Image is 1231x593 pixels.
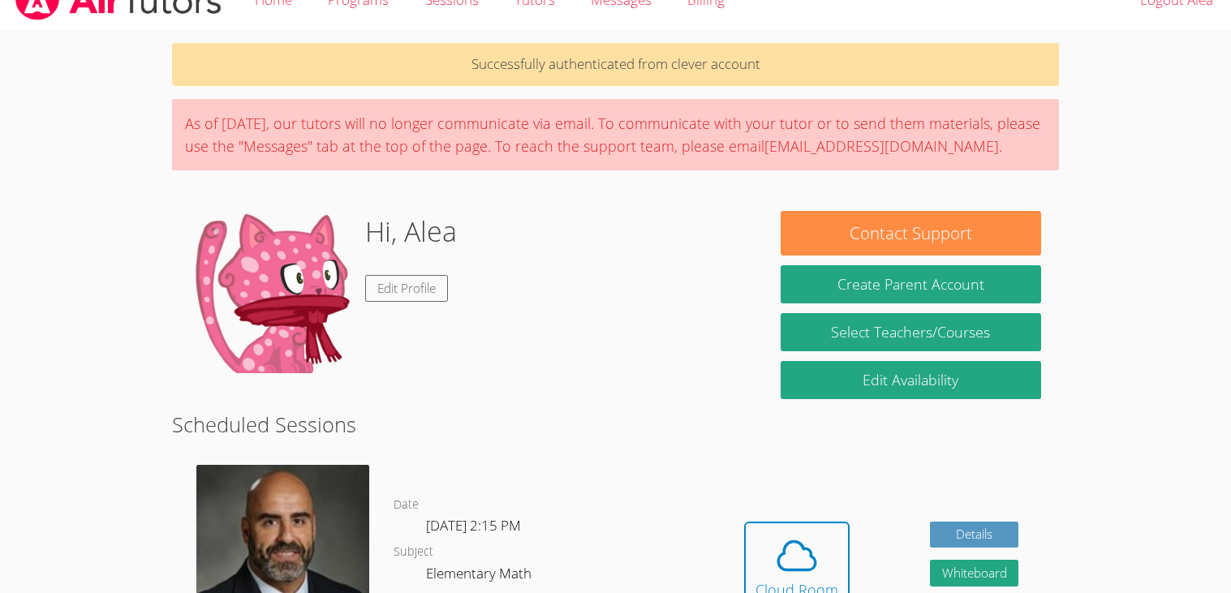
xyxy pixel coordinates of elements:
[781,265,1040,303] button: Create Parent Account
[781,211,1040,256] button: Contact Support
[190,211,352,373] img: default.png
[172,409,1058,440] h2: Scheduled Sessions
[781,313,1040,351] a: Select Teachers/Courses
[426,516,521,535] span: [DATE] 2:15 PM
[394,542,433,562] dt: Subject
[930,560,1019,587] button: Whiteboard
[172,43,1058,86] p: Successfully authenticated from clever account
[365,275,448,302] a: Edit Profile
[781,361,1040,399] a: Edit Availability
[930,522,1019,548] a: Details
[394,495,419,515] dt: Date
[426,562,535,590] dd: Elementary Math
[365,211,457,252] h1: Hi, Alea
[172,99,1058,170] div: As of [DATE], our tutors will no longer communicate via email. To communicate with your tutor or ...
